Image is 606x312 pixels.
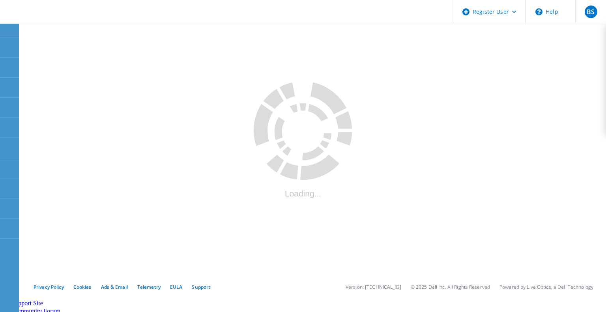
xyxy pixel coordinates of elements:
[192,284,210,290] a: Support
[8,15,93,22] a: Live Optics Dashboard
[535,8,542,15] svg: \n
[411,284,490,290] li: © 2025 Dell Inc. All Rights Reserved
[170,284,182,290] a: EULA
[137,284,161,290] a: Telemetry
[499,284,593,290] li: Powered by Live Optics, a Dell Technology
[34,284,64,290] a: Privacy Policy
[101,284,128,290] a: Ads & Email
[73,284,92,290] a: Cookies
[11,300,43,306] a: Support Site
[587,9,595,15] span: BS
[254,189,352,198] div: Loading...
[346,284,401,290] li: Version: [TECHNICAL_ID]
